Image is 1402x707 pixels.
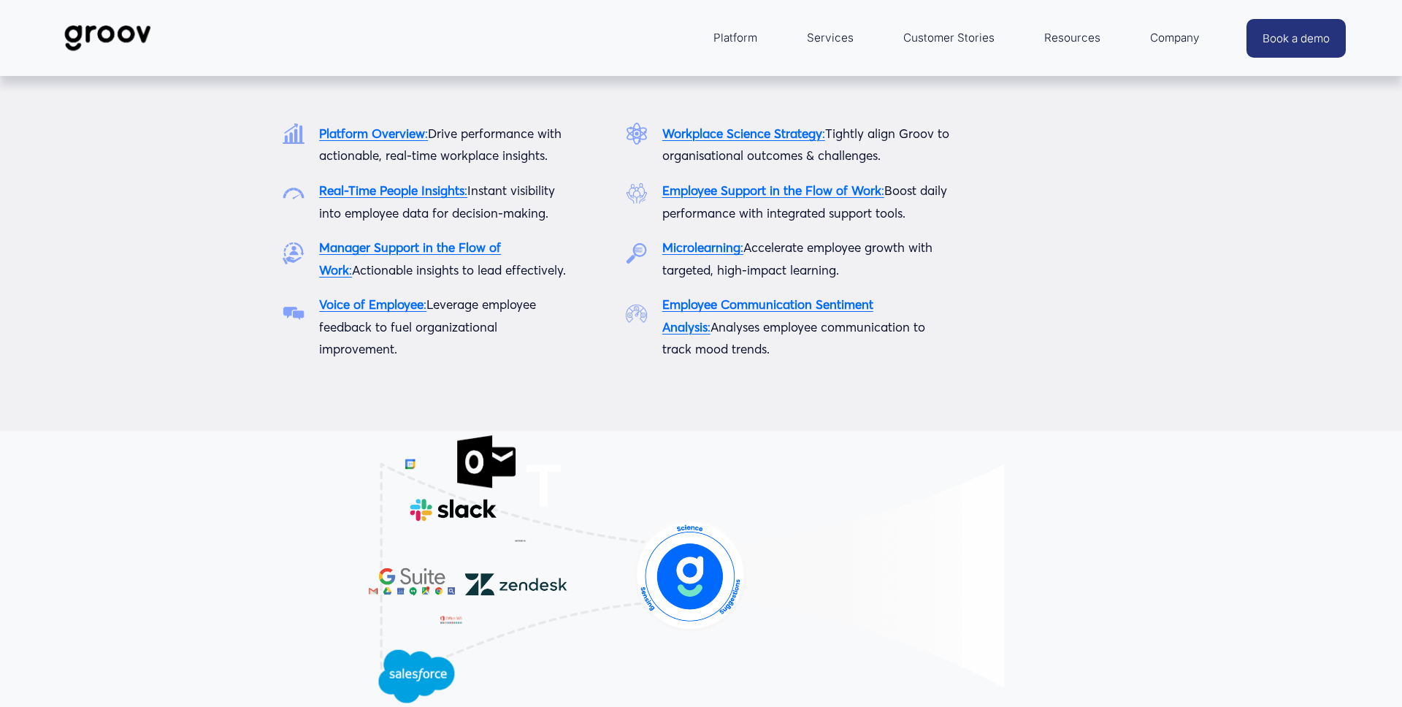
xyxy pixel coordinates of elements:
img: Groov | Workplace Science Platform | Unlock Performance | Drive Results [56,14,159,62]
a: Microlearning: [662,240,743,255]
a: Employee Support in the Flow of Work: [662,183,884,198]
p: Leverage employee feedback to fuel organizational improvement. [319,294,568,361]
strong: Real-Time People Insights [319,183,464,198]
a: Customer Stories [896,20,1002,56]
p: Tightly align Groov to organisational outcomes & challenges. [662,123,954,167]
strong: Platform Overview [319,126,425,141]
span: Resources [1044,28,1100,48]
a: folder dropdown [1143,20,1207,56]
p: Drive performance with actionable, real-time workplace insights. [319,123,568,167]
span: Platform [713,28,757,48]
a: Real-Time People Insights: [319,183,467,198]
a: folder dropdown [1037,20,1108,56]
a: Workplace Science Strategy: [662,126,825,141]
span: Company [1150,28,1200,48]
p: Analyses employee communication to track mood trends. [662,294,954,361]
a: Manager Support in the Flow of Work: [319,240,501,278]
a: Platform Overview: [319,126,428,141]
p: Instant visibility into employee data for decision-making. [319,180,568,224]
a: Voice of Employee: [319,297,426,312]
p: Accelerate employee growth with targeted, high-impact learning. [662,237,954,281]
strong: Microlearning [662,240,740,255]
a: Services [800,20,861,56]
strong: Manager Support in the Flow of Work [319,240,501,278]
strong: Voice of Employee [319,297,424,312]
strong: Employee Support in the Flow of Work [662,183,881,198]
strong: Workplace Science Strategy [662,126,822,141]
strong: Employee Communication Sentiment Analysis [662,297,873,335]
p: Boost daily performance with integrated support tools. [662,180,954,224]
p: Actionable insights to lead effectively. [319,237,568,281]
a: Book a demo [1246,19,1346,58]
a: folder dropdown [706,20,765,56]
a: Employee Communication Sentiment Analysis: [662,297,873,335]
